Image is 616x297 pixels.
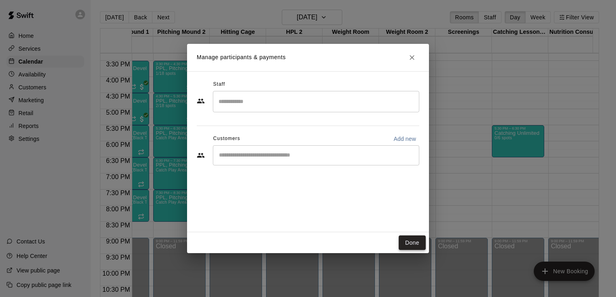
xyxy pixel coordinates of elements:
[213,91,419,112] div: Search staff
[399,235,426,250] button: Done
[213,78,225,91] span: Staff
[390,132,419,145] button: Add new
[405,50,419,65] button: Close
[213,145,419,165] div: Start typing to search customers...
[213,132,240,145] span: Customers
[197,151,205,159] svg: Customers
[197,97,205,105] svg: Staff
[197,53,286,62] p: Manage participants & payments
[393,135,416,143] p: Add new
